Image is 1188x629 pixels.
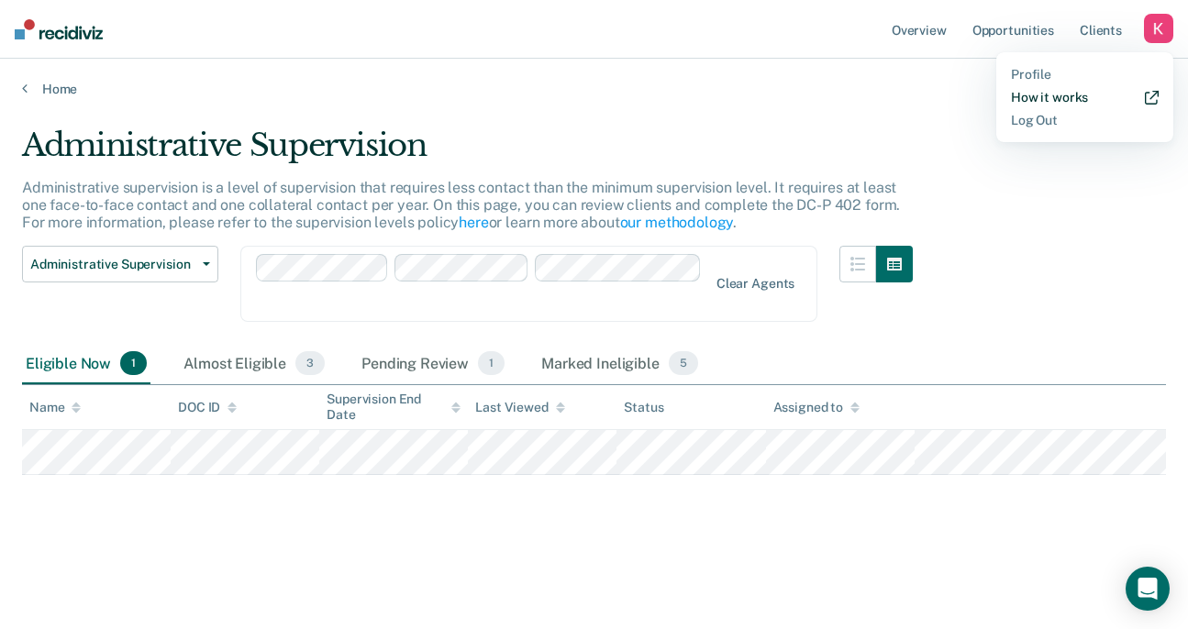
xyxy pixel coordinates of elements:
div: Marked Ineligible5 [538,344,702,384]
a: here [459,214,488,231]
div: Status [624,400,663,415]
span: Administrative Supervision [30,257,195,272]
div: Assigned to [773,400,860,415]
div: Administrative Supervision [22,127,913,179]
div: Open Intercom Messenger [1126,567,1170,611]
a: our methodology [620,214,734,231]
a: Profile [1011,67,1159,83]
span: 1 [478,351,505,375]
button: Administrative Supervision [22,246,218,282]
div: Last Viewed [475,400,564,415]
span: 3 [295,351,325,375]
div: Clear agents [716,276,794,292]
div: DOC ID [178,400,237,415]
div: Almost Eligible3 [180,344,328,384]
a: Log Out [1011,113,1159,128]
p: Administrative supervision is a level of supervision that requires less contact than the minimum ... [22,179,900,231]
span: 1 [120,351,147,375]
div: Eligible Now1 [22,344,150,384]
span: 5 [669,351,698,375]
img: Recidiviz [15,19,103,39]
div: Supervision End Date [327,392,461,423]
div: Pending Review1 [358,344,508,384]
a: How it works [1011,90,1159,105]
a: Home [22,81,1166,97]
div: Name [29,400,81,415]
